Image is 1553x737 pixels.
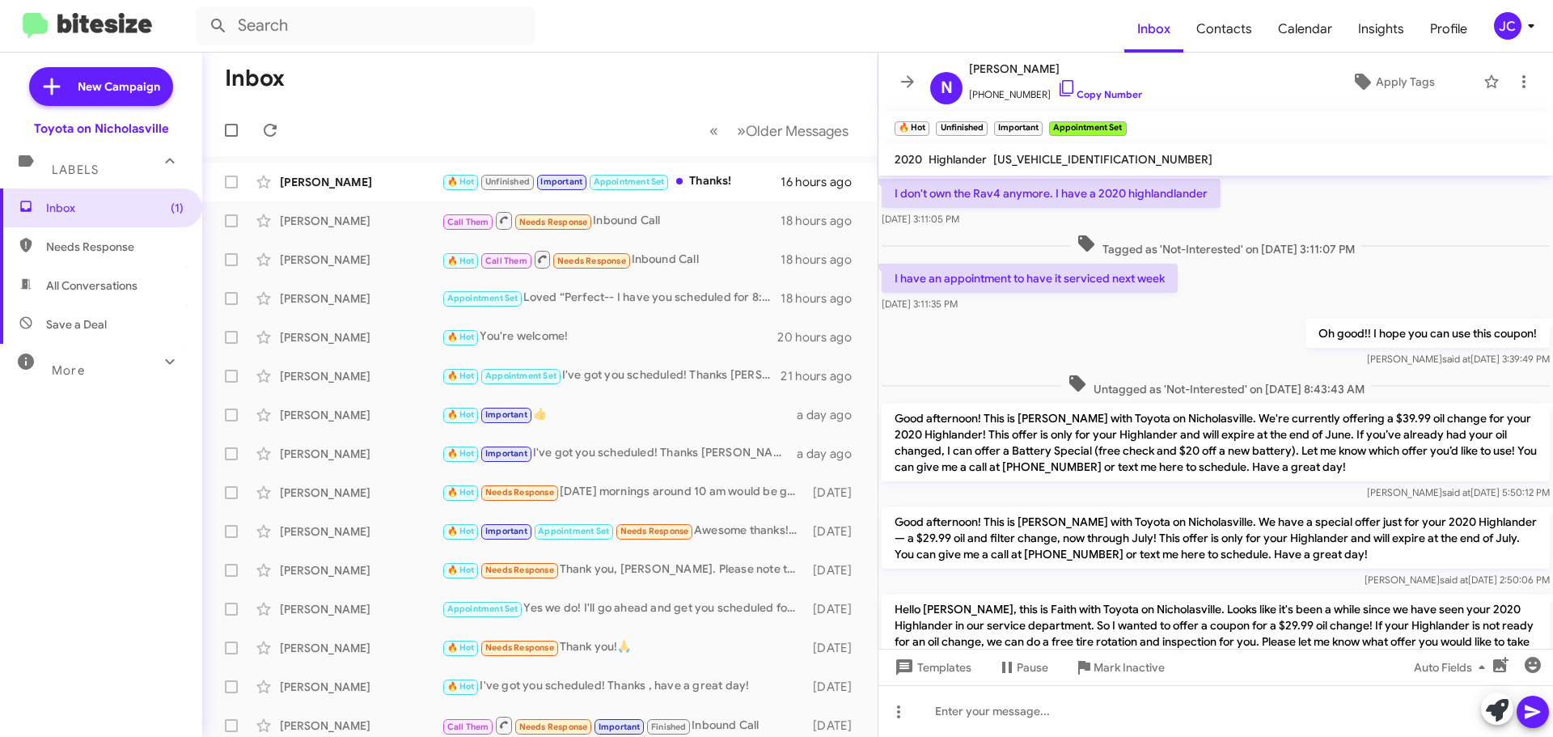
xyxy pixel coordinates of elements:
[442,561,805,579] div: Thank you, [PERSON_NAME]. Please note that the appointment is for my Avalon; not the Sienna. Just...
[1367,486,1550,498] span: [PERSON_NAME] [DATE] 5:50:12 PM
[781,252,865,268] div: 18 hours ago
[878,653,984,682] button: Templates
[1057,88,1142,100] a: Copy Number
[442,638,805,657] div: Thank you!🙏
[52,363,85,378] span: More
[1124,6,1183,53] a: Inbox
[442,483,805,502] div: [DATE] mornings around 10 am would be great
[485,371,556,381] span: Appointment Set
[1310,67,1475,96] button: Apply Tags
[447,217,489,227] span: Call Them
[280,329,442,345] div: [PERSON_NAME]
[1061,653,1178,682] button: Mark Inactive
[1401,653,1504,682] button: Auto Fields
[929,152,987,167] span: Highlander
[34,121,169,137] div: Toyota on Nicholasville
[882,298,958,310] span: [DATE] 3:11:35 PM
[447,681,475,692] span: 🔥 Hot
[447,565,475,575] span: 🔥 Hot
[196,6,535,45] input: Search
[225,66,285,91] h1: Inbox
[1442,486,1470,498] span: said at
[442,210,781,231] div: Inbound Call
[1094,653,1165,682] span: Mark Inactive
[519,217,588,227] span: Needs Response
[280,485,442,501] div: [PERSON_NAME]
[700,114,858,147] nav: Page navigation example
[969,59,1142,78] span: [PERSON_NAME]
[485,526,527,536] span: Important
[882,595,1550,672] p: Hello [PERSON_NAME], this is Faith with Toyota on Nicholasville. Looks like it's been a while sin...
[1265,6,1345,53] a: Calendar
[557,256,626,266] span: Needs Response
[1070,234,1361,257] span: Tagged as 'Not-Interested' on [DATE] 3:11:07 PM
[891,653,971,682] span: Templates
[1376,67,1435,96] span: Apply Tags
[46,239,184,255] span: Needs Response
[781,174,865,190] div: 16 hours ago
[777,329,865,345] div: 20 hours ago
[280,407,442,423] div: [PERSON_NAME]
[882,213,959,225] span: [DATE] 3:11:05 PM
[442,366,781,385] div: I've got you scheduled! Thanks [PERSON_NAME], have a great day!
[447,526,475,536] span: 🔥 Hot
[78,78,160,95] span: New Campaign
[805,562,865,578] div: [DATE]
[994,121,1043,136] small: Important
[52,163,99,177] span: Labels
[46,200,184,216] span: Inbox
[1417,6,1480,53] a: Profile
[442,677,805,696] div: I've got you scheduled! Thanks , have a great day!
[709,121,718,141] span: «
[447,332,475,342] span: 🔥 Hot
[540,176,582,187] span: Important
[280,562,442,578] div: [PERSON_NAME]
[485,256,527,266] span: Call Them
[280,368,442,384] div: [PERSON_NAME]
[442,715,805,735] div: Inbound Call
[797,446,865,462] div: a day ago
[1061,374,1371,397] span: Untagged as 'Not-Interested' on [DATE] 8:43:43 AM
[805,601,865,617] div: [DATE]
[447,487,475,498] span: 🔥 Hot
[519,722,588,732] span: Needs Response
[485,565,554,575] span: Needs Response
[1183,6,1265,53] a: Contacts
[1414,653,1492,682] span: Auto Fields
[727,114,858,147] button: Next
[442,405,797,424] div: 👍
[805,679,865,695] div: [DATE]
[620,526,689,536] span: Needs Response
[29,67,173,106] a: New Campaign
[442,328,777,346] div: You're welcome!
[1345,6,1417,53] span: Insights
[280,213,442,229] div: [PERSON_NAME]
[1365,574,1550,586] span: [PERSON_NAME] [DATE] 2:50:06 PM
[781,213,865,229] div: 18 hours ago
[984,653,1061,682] button: Pause
[882,179,1221,208] p: I don't own the Rav4 anymore. I have a 2020 highlandlander
[1367,353,1550,365] span: [PERSON_NAME] [DATE] 3:39:49 PM
[447,256,475,266] span: 🔥 Hot
[882,404,1550,481] p: Good afternoon! This is [PERSON_NAME] with Toyota on Nicholasville. We're currently offering a $3...
[280,446,442,462] div: [PERSON_NAME]
[442,172,781,191] div: Thanks!
[46,316,107,332] span: Save a Deal
[797,407,865,423] div: a day ago
[651,722,687,732] span: Finished
[280,174,442,190] div: [PERSON_NAME]
[280,718,442,734] div: [PERSON_NAME]
[485,176,530,187] span: Unfinished
[599,722,641,732] span: Important
[746,122,848,140] span: Older Messages
[447,176,475,187] span: 🔥 Hot
[805,523,865,540] div: [DATE]
[805,640,865,656] div: [DATE]
[882,264,1178,293] p: I have an appointment to have it serviced next week
[700,114,728,147] button: Previous
[485,487,554,498] span: Needs Response
[485,642,554,653] span: Needs Response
